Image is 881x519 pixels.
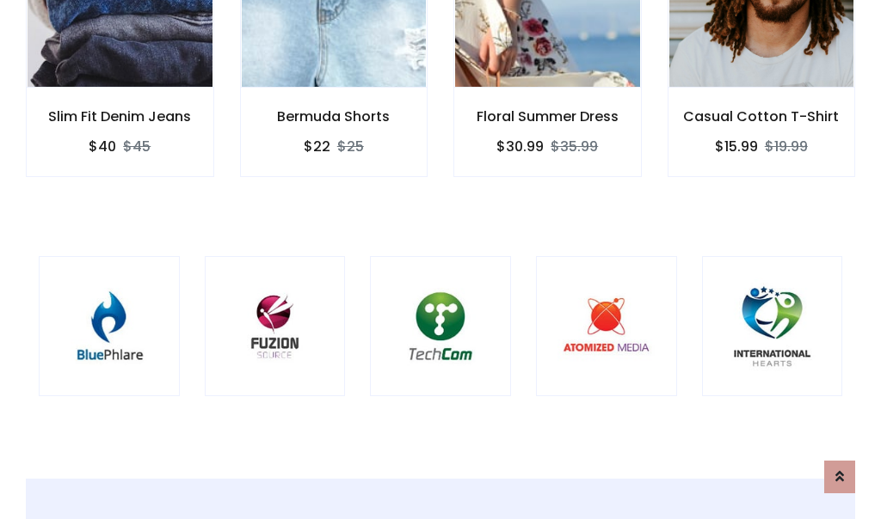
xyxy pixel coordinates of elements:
h6: Floral Summer Dress [454,108,641,125]
h6: Bermuda Shorts [241,108,428,125]
h6: $30.99 [496,138,544,155]
del: $25 [337,137,364,156]
h6: Slim Fit Denim Jeans [27,108,213,125]
del: $45 [123,137,151,156]
h6: Casual Cotton T-Shirt [668,108,855,125]
del: $35.99 [551,137,598,156]
h6: $40 [89,138,116,155]
h6: $15.99 [715,138,758,155]
del: $19.99 [765,137,808,156]
h6: $22 [304,138,330,155]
